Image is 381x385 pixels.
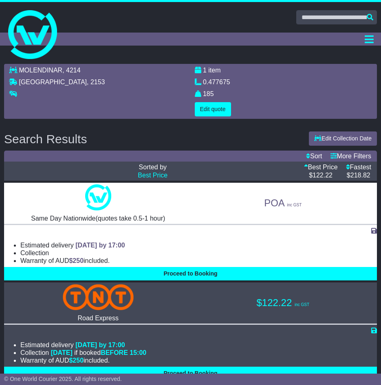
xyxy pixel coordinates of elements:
span: item [208,67,220,74]
li: Warranty of AUD included. [20,357,377,364]
span: [DATE] by 17:00 [75,341,125,348]
li: Collection [20,349,377,357]
button: Edit quote [195,102,231,116]
a: More Filters [330,153,371,160]
span: Same Day Nationwide(quotes take 0.5-1 hour) [31,215,165,222]
li: Estimated delivery [20,241,377,249]
span: MOLENDINAR [19,67,62,74]
span: [DATE] [51,349,73,356]
li: Collection [20,249,377,257]
p: $ [304,171,338,179]
button: Edit Collection Date [309,131,377,146]
p: Sorted by [10,163,296,171]
img: TNT Domestic: Road Express [63,284,134,310]
span: © One World Courier 2025. All rights reserved. [4,376,122,382]
span: 218.82 [350,172,370,179]
p: $122.22 [195,297,372,309]
span: 15:00 [130,349,146,356]
li: Warranty of AUD included. [20,257,377,265]
p: POA [195,197,372,209]
span: 250 [73,257,84,264]
span: BEFORE [101,349,128,356]
img: One World Courier: Same Day Nationwide(quotes take 0.5-1 hour) [85,184,111,210]
span: [GEOGRAPHIC_DATA] [19,79,87,85]
span: , 2153 [87,79,105,85]
a: Best Price [304,164,338,171]
span: inc GST [287,203,302,207]
button: Proceed to Booking [4,367,377,380]
span: 0.477675 [203,79,230,85]
span: 185 [203,90,214,97]
a: Fastest [346,164,371,171]
button: Proceed to Booking [4,267,377,280]
p: $ [346,171,371,179]
a: Best Price [138,172,167,179]
li: Estimated delivery [20,341,377,349]
span: if booked [51,349,146,356]
span: $ [69,357,84,364]
button: Toggle navigation [361,33,377,46]
span: 122.22 [313,172,333,179]
span: inc GST [295,302,309,307]
span: Road Express [78,315,119,322]
a: Sort [306,153,322,160]
span: $ [69,257,84,264]
span: 250 [73,357,84,364]
span: , 4214 [62,67,80,74]
span: [DATE] by 17:00 [75,242,125,249]
span: 1 [203,67,207,74]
